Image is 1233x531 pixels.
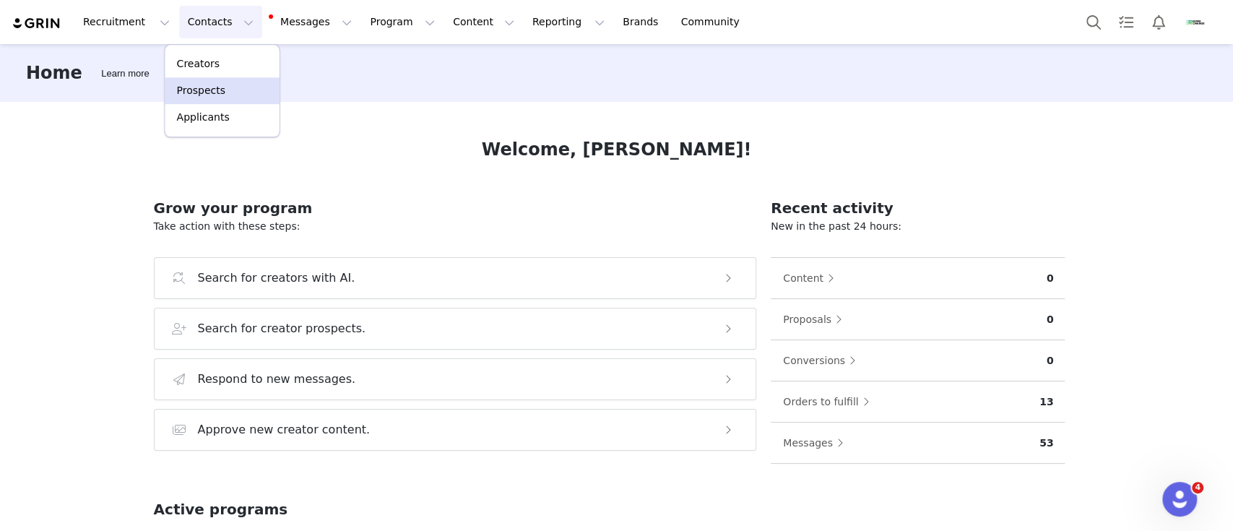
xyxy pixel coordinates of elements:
[154,308,757,350] button: Search for creator prospects.
[1039,436,1053,451] p: 53
[198,320,366,337] h3: Search for creator prospects.
[198,421,371,439] h3: Approve new creator content.
[154,257,757,299] button: Search for creators with AI.
[1175,11,1221,34] button: Profile
[177,110,230,125] p: Applicants
[482,137,752,163] h1: Welcome, [PERSON_NAME]!
[782,308,849,331] button: Proposals
[782,349,863,372] button: Conversions
[1078,6,1109,38] button: Search
[361,6,444,38] button: Program
[1162,482,1197,517] iframe: Intercom live chat
[672,6,755,38] a: Community
[771,219,1065,234] p: New in the past 24 hours:
[771,197,1065,219] h2: Recent activity
[444,6,523,38] button: Content
[524,6,613,38] button: Reporting
[1192,482,1203,493] span: 4
[782,390,876,413] button: Orders to fulfill
[74,6,178,38] button: Recruitment
[782,431,851,454] button: Messages
[1047,353,1054,368] p: 0
[154,197,757,219] h2: Grow your program
[26,60,82,86] h3: Home
[12,17,62,30] img: grin logo
[177,56,220,72] p: Creators
[154,409,757,451] button: Approve new creator content.
[198,371,356,388] h3: Respond to new messages.
[1143,6,1174,38] button: Notifications
[782,267,842,290] button: Content
[177,83,225,98] p: Prospects
[98,66,152,81] div: Tooltip anchor
[263,6,360,38] button: Messages
[198,269,355,287] h3: Search for creators with AI.
[154,219,757,234] p: Take action with these steps:
[154,358,757,400] button: Respond to new messages.
[614,6,671,38] a: Brands
[1047,312,1054,327] p: 0
[154,498,288,520] h2: Active programs
[1039,394,1053,410] p: 13
[1110,6,1142,38] a: Tasks
[1047,271,1054,286] p: 0
[1184,11,1207,34] img: 61eee7cb-98c9-4f3c-b944-d4b09008742e.png
[179,6,262,38] button: Contacts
